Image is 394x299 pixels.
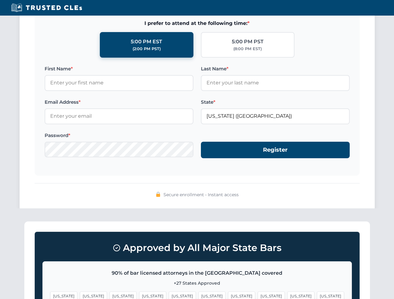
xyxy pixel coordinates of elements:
[45,108,193,124] input: Enter your email
[50,269,344,277] p: 90% of bar licensed attorneys in the [GEOGRAPHIC_DATA] covered
[201,98,350,106] label: State
[232,38,264,46] div: 5:00 PM PST
[233,46,262,52] div: (8:00 PM EST)
[201,142,350,158] button: Register
[9,3,84,12] img: Trusted CLEs
[45,65,193,73] label: First Name
[163,191,239,198] span: Secure enrollment • Instant access
[42,240,352,256] h3: Approved by All Major State Bars
[156,192,161,197] img: 🔒
[201,108,350,124] input: Florida (FL)
[133,46,161,52] div: (2:00 PM PST)
[201,75,350,91] input: Enter your last name
[201,65,350,73] label: Last Name
[45,98,193,106] label: Email Address
[45,132,193,139] label: Password
[50,280,344,287] p: +27 States Approved
[45,75,193,91] input: Enter your first name
[131,38,162,46] div: 5:00 PM EST
[45,19,350,27] span: I prefer to attend at the following time:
